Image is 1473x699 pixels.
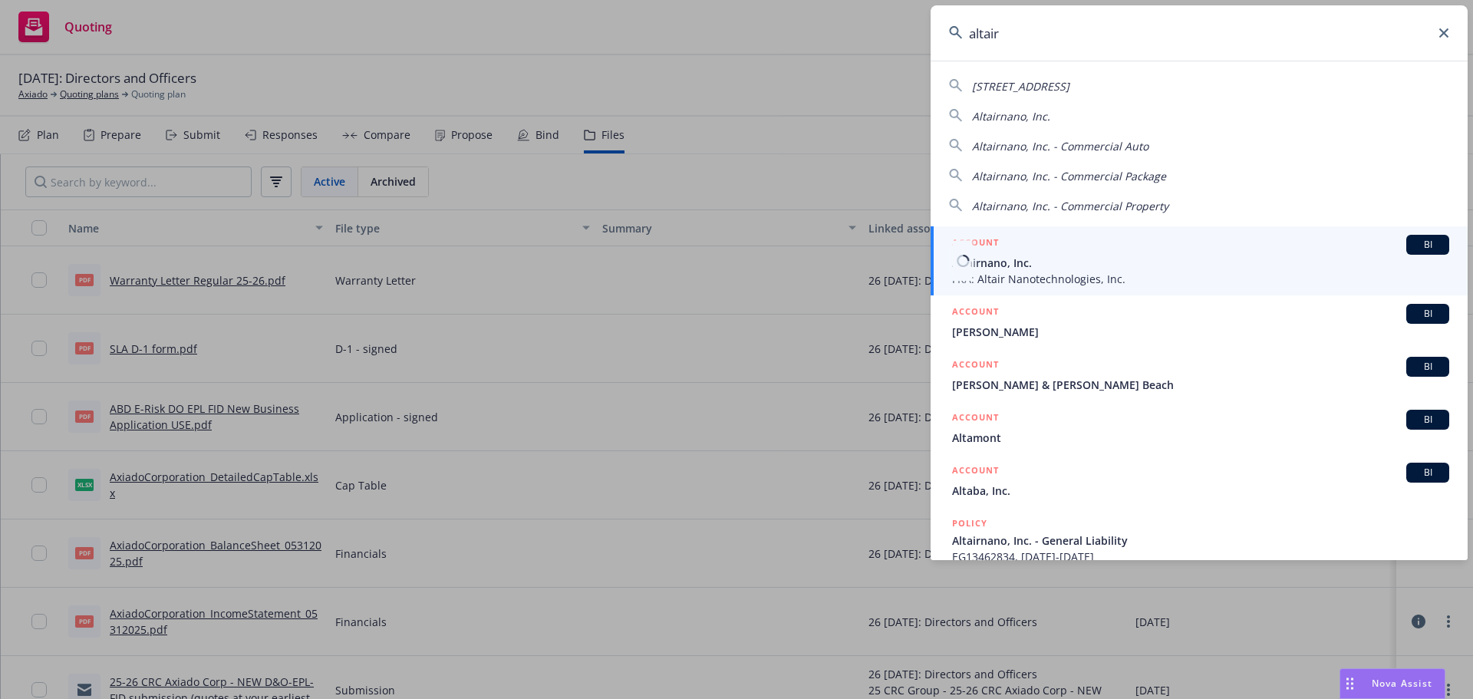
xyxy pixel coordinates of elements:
[931,348,1468,401] a: ACCOUNTBI[PERSON_NAME] & [PERSON_NAME] Beach
[1412,238,1443,252] span: BI
[952,532,1449,549] span: Altairnano, Inc. - General Liability
[952,410,999,428] h5: ACCOUNT
[952,304,999,322] h5: ACCOUNT
[952,357,999,375] h5: ACCOUNT
[952,463,999,481] h5: ACCOUNT
[931,507,1468,573] a: POLICYAltairnano, Inc. - General LiabilityEG13462834, [DATE]-[DATE]
[952,271,1449,287] span: FKA: Altair Nanotechnologies, Inc.
[972,109,1050,124] span: Altairnano, Inc.
[1340,668,1445,699] button: Nova Assist
[952,324,1449,340] span: [PERSON_NAME]
[1412,360,1443,374] span: BI
[952,483,1449,499] span: Altaba, Inc.
[931,226,1468,295] a: ACCOUNTBIAltairnano, Inc.FKA: Altair Nanotechnologies, Inc.
[952,235,999,253] h5: ACCOUNT
[1412,466,1443,480] span: BI
[1372,677,1432,690] span: Nova Assist
[931,454,1468,507] a: ACCOUNTBIAltaba, Inc.
[972,139,1148,153] span: Altairnano, Inc. - Commercial Auto
[952,255,1449,271] span: Altairnano, Inc.
[1412,307,1443,321] span: BI
[952,516,987,531] h5: POLICY
[972,169,1166,183] span: Altairnano, Inc. - Commercial Package
[931,295,1468,348] a: ACCOUNTBI[PERSON_NAME]
[931,5,1468,61] input: Search...
[952,377,1449,393] span: [PERSON_NAME] & [PERSON_NAME] Beach
[972,79,1069,94] span: [STREET_ADDRESS]
[972,199,1168,213] span: Altairnano, Inc. - Commercial Property
[952,430,1449,446] span: Altamont
[1412,413,1443,427] span: BI
[1340,669,1359,698] div: Drag to move
[952,549,1449,565] span: EG13462834, [DATE]-[DATE]
[931,401,1468,454] a: ACCOUNTBIAltamont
